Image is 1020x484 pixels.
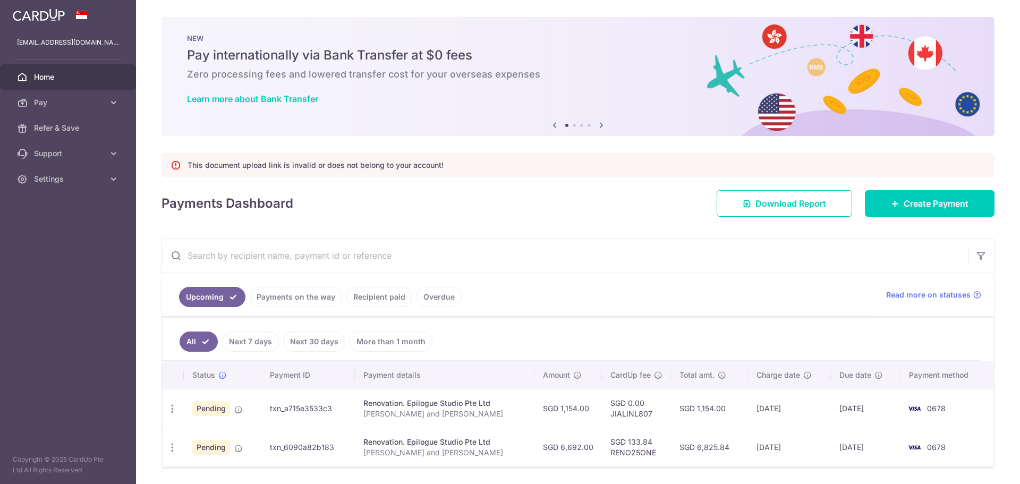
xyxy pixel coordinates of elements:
td: SGD 1,154.00 [534,389,602,428]
img: Bank transfer banner [161,17,994,136]
p: [PERSON_NAME] and [PERSON_NAME] [363,447,526,458]
img: Bank Card [904,402,925,415]
span: Due date [839,370,871,380]
a: More than 1 month [350,332,432,352]
a: Overdue [416,287,462,307]
div: Renovation. Epilogue Studio Pte Ltd [363,437,526,447]
span: Refer & Save [34,123,104,133]
span: Pending [192,401,230,416]
p: This document upload link is invalid or does not belong to your account! [188,160,444,171]
p: [EMAIL_ADDRESS][DOMAIN_NAME] [17,37,119,48]
span: Charge date [756,370,800,380]
img: CardUp [13,9,65,21]
span: Pending [192,440,230,455]
a: Learn more about Bank Transfer [187,94,318,104]
span: CardUp fee [610,370,651,380]
span: 0678 [927,443,946,452]
td: [DATE] [831,428,900,466]
span: 0678 [927,404,946,413]
td: [DATE] [748,428,831,466]
a: Download Report [717,190,852,217]
iframe: Opens a widget where you can find more information [952,452,1009,479]
span: Pay [34,97,104,108]
p: NEW [187,34,969,43]
td: SGD 1,154.00 [671,389,748,428]
td: SGD 133.84 RENO25ONE [602,428,671,466]
a: Next 30 days [283,332,345,352]
th: Payment method [900,361,993,389]
span: Support [34,148,104,159]
img: Bank Card [904,441,925,454]
td: [DATE] [748,389,831,428]
td: SGD 6,825.84 [671,428,748,466]
a: Next 7 days [222,332,279,352]
td: [DATE] [831,389,900,428]
span: Home [34,72,104,82]
p: [PERSON_NAME] and [PERSON_NAME] [363,409,526,419]
a: Payments on the way [250,287,342,307]
span: Amount [543,370,570,380]
div: Renovation. Epilogue Studio Pte Ltd [363,398,526,409]
span: Total amt. [679,370,715,380]
span: Status [192,370,215,380]
td: SGD 6,692.00 [534,428,602,466]
a: Create Payment [865,190,994,217]
span: Settings [34,174,104,184]
th: Payment details [355,361,535,389]
span: Create Payment [904,197,968,210]
a: Read more on statuses [886,290,981,300]
a: All [180,332,218,352]
span: Read more on statuses [886,290,971,300]
h6: Zero processing fees and lowered transfer cost for your overseas expenses [187,68,969,81]
td: txn_6090a82b183 [261,428,355,466]
h4: Payments Dashboard [161,194,293,213]
input: Search by recipient name, payment id or reference [162,239,968,273]
td: SGD 0.00 JIALINL807 [602,389,671,428]
a: Recipient paid [346,287,412,307]
h5: Pay internationally via Bank Transfer at $0 fees [187,47,969,64]
td: txn_a715e3533c3 [261,389,355,428]
th: Payment ID [261,361,355,389]
span: Download Report [755,197,826,210]
a: Upcoming [179,287,245,307]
